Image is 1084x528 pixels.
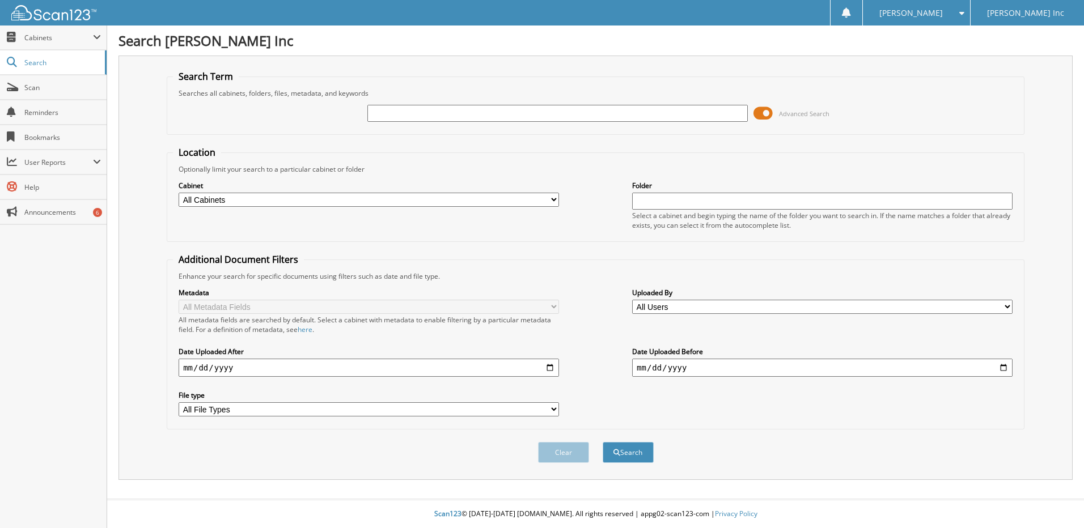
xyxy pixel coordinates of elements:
[24,58,99,67] span: Search
[24,33,93,42] span: Cabinets
[118,31,1073,50] h1: Search [PERSON_NAME] Inc
[24,157,93,167] span: User Reports
[173,146,221,159] legend: Location
[24,207,101,217] span: Announcements
[632,181,1013,190] label: Folder
[179,347,559,356] label: Date Uploaded After
[173,253,304,266] legend: Additional Document Filters
[173,164,1018,174] div: Optionally limit your search to a particular cabinet or folder
[24,133,101,142] span: Bookmarks
[173,271,1018,281] div: Enhance your search for specific documents using filters such as date and file type.
[298,325,312,334] a: here
[179,181,559,190] label: Cabinet
[24,83,101,92] span: Scan
[179,359,559,377] input: start
[603,442,654,463] button: Search
[538,442,589,463] button: Clear
[1027,474,1084,528] iframe: Chat Widget
[779,109,829,118] span: Advanced Search
[107,500,1084,528] div: © [DATE]-[DATE] [DOMAIN_NAME]. All rights reserved | appg02-scan123-com |
[173,88,1018,98] div: Searches all cabinets, folders, files, metadata, and keywords
[632,288,1013,297] label: Uploaded By
[93,208,102,217] div: 6
[715,509,757,518] a: Privacy Policy
[632,347,1013,356] label: Date Uploaded Before
[987,10,1064,16] span: [PERSON_NAME] Inc
[24,108,101,117] span: Reminders
[173,70,239,83] legend: Search Term
[632,359,1013,377] input: end
[434,509,461,518] span: Scan123
[179,288,559,297] label: Metadata
[879,10,943,16] span: [PERSON_NAME]
[179,315,559,334] div: All metadata fields are searched by default. Select a cabinet with metadata to enable filtering b...
[24,182,101,192] span: Help
[11,5,96,20] img: scan123-logo-white.svg
[632,211,1013,230] div: Select a cabinet and begin typing the name of the folder you want to search in. If the name match...
[179,390,559,400] label: File type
